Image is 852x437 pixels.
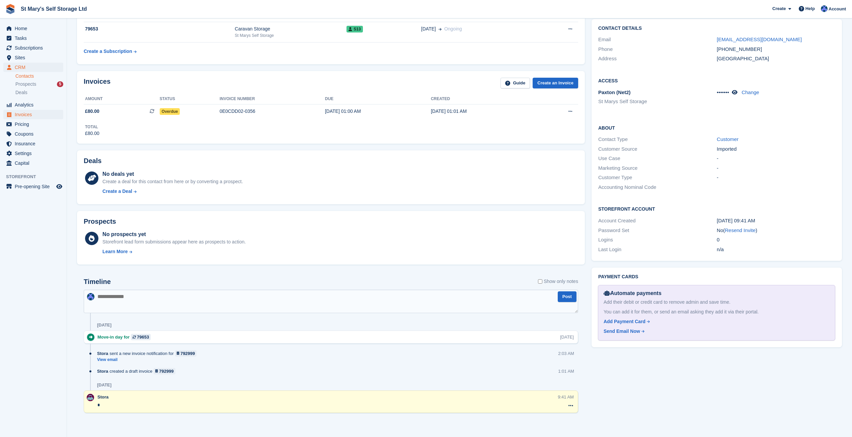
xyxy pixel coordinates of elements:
a: Customer [717,136,739,142]
div: Email [598,36,717,44]
a: menu [3,149,63,158]
span: Tasks [15,33,55,43]
span: ( ) [723,227,757,233]
div: [DATE] [97,322,111,328]
a: Add Payment Card [604,318,827,325]
div: Create a Deal [102,188,132,195]
h2: About [598,124,835,131]
span: Stora [97,394,108,399]
div: [PHONE_NUMBER] [717,46,835,53]
input: Show only notes [538,278,542,285]
div: created a draft invoice [97,368,179,374]
h2: Timeline [84,278,111,286]
span: Overdue [160,108,180,115]
div: £80.00 [85,130,99,137]
th: Amount [84,94,160,104]
div: You can add it for them, or send an email asking they add it via their portal. [604,308,830,315]
span: Ongoing [444,26,462,31]
a: Deals [15,89,63,96]
a: Create an Invoice [533,78,578,89]
a: 792999 [154,368,175,374]
div: No deals yet [102,170,243,178]
div: - [717,174,835,181]
div: [DATE] 01:00 AM [325,108,431,115]
div: [DATE] 01:01 AM [431,108,537,115]
div: St Marys Self Storage [235,32,346,39]
div: Automate payments [604,289,830,297]
div: 0E0CDD02-0356 [220,108,325,115]
h2: Payment cards [598,274,835,280]
span: Coupons [15,129,55,139]
span: ••••••• [717,89,729,95]
div: Account Created [598,217,717,225]
h2: Prospects [84,218,116,225]
div: Storefront lead form submissions appear here as prospects to action. [102,238,246,245]
a: Change [742,89,759,95]
img: Matthew Keenan [821,5,828,12]
div: Logins [598,236,717,244]
div: 792999 [159,368,173,374]
span: Pre-opening Site [15,182,55,191]
img: Brian Young [87,394,94,401]
li: St Marys Self Storage [598,98,717,105]
div: Accounting Nominal Code [598,184,717,191]
a: Prospects 5 [15,81,63,88]
div: Total [85,124,99,130]
div: Learn More [102,248,128,255]
a: menu [3,120,63,129]
span: Prospects [15,81,36,87]
h2: Access [598,77,835,84]
h2: Storefront Account [598,205,835,212]
div: - [717,164,835,172]
a: menu [3,139,63,148]
div: Phone [598,46,717,53]
a: menu [3,53,63,62]
span: Insurance [15,139,55,148]
div: [DATE] [560,334,574,340]
div: 0 [717,236,835,244]
span: Stora [97,350,108,357]
div: [DATE] [97,382,111,388]
h2: Invoices [84,78,110,89]
div: No prospects yet [102,230,246,238]
div: No [717,227,835,234]
span: Paxton (Net2) [598,89,631,95]
span: S13 [346,26,363,32]
a: View email [97,357,200,363]
a: menu [3,129,63,139]
img: Matthew Keenan [87,293,94,300]
a: Guide [500,78,530,89]
span: Home [15,24,55,33]
a: Create a Deal [102,188,243,195]
span: Analytics [15,100,55,110]
div: 79653 [84,25,235,32]
a: [EMAIL_ADDRESS][DOMAIN_NAME] [717,37,802,42]
div: Password Set [598,227,717,234]
div: Last Login [598,246,717,253]
a: Learn More [102,248,246,255]
a: Resend Invite [725,227,756,233]
a: menu [3,158,63,168]
a: Preview store [55,183,63,191]
span: Capital [15,158,55,168]
span: Deals [15,89,27,96]
span: Subscriptions [15,43,55,53]
a: menu [3,100,63,110]
div: 79653 [137,334,149,340]
div: 792999 [180,350,195,357]
div: Customer Source [598,145,717,153]
th: Created [431,94,537,104]
a: menu [3,24,63,33]
h2: Deals [84,157,101,165]
a: 792999 [175,350,197,357]
span: Stora [97,368,108,374]
span: Help [805,5,815,12]
button: Post [558,291,576,302]
div: Use Case [598,155,717,162]
a: menu [3,110,63,119]
div: Address [598,55,717,63]
span: Settings [15,149,55,158]
span: Storefront [6,173,67,180]
div: 9:41 AM [558,394,574,400]
a: 79653 [131,334,151,340]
